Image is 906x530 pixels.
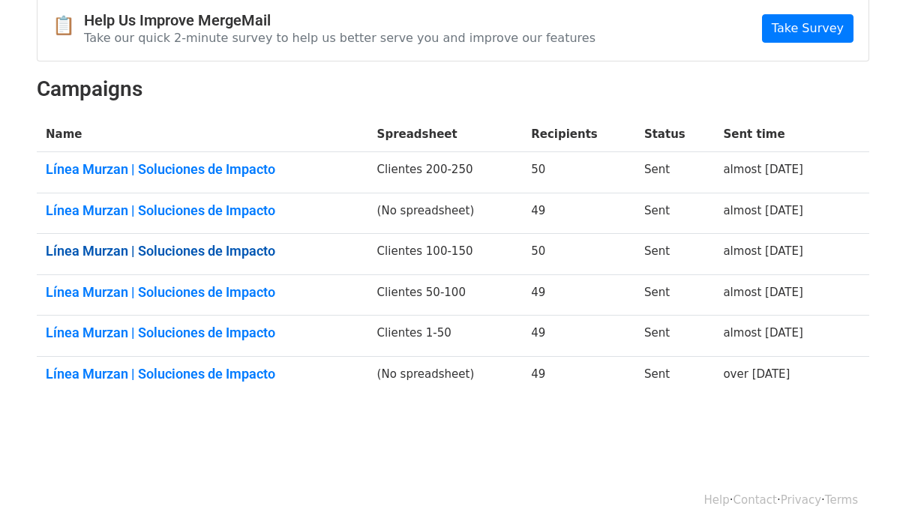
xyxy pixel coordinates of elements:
[522,316,635,357] td: 49
[723,326,802,340] a: almost [DATE]
[635,234,715,275] td: Sent
[831,458,906,530] div: Widget de chat
[522,357,635,397] td: 49
[46,284,359,301] a: Línea Murzan | Soluciones de Impacto
[368,357,523,397] td: (No spreadsheet)
[46,161,359,178] a: Línea Murzan | Soluciones de Impacto
[368,274,523,316] td: Clientes 50-100
[635,274,715,316] td: Sent
[635,193,715,234] td: Sent
[733,493,777,507] a: Contact
[37,117,368,152] th: Name
[368,152,523,193] td: Clientes 200-250
[723,163,802,176] a: almost [DATE]
[368,234,523,275] td: Clientes 100-150
[723,244,802,258] a: almost [DATE]
[46,243,359,259] a: Línea Murzan | Soluciones de Impacto
[46,366,359,382] a: Línea Murzan | Soluciones de Impacto
[781,493,821,507] a: Privacy
[84,30,595,46] p: Take our quick 2-minute survey to help us better serve you and improve our features
[522,152,635,193] td: 50
[368,117,523,152] th: Spreadsheet
[635,117,715,152] th: Status
[84,11,595,29] h4: Help Us Improve MergeMail
[522,234,635,275] td: 50
[704,493,730,507] a: Help
[635,357,715,397] td: Sent
[825,493,858,507] a: Terms
[714,117,844,152] th: Sent time
[368,193,523,234] td: (No spreadsheet)
[723,286,802,299] a: almost [DATE]
[37,76,869,102] h2: Campaigns
[522,274,635,316] td: 49
[831,458,906,530] iframe: Chat Widget
[723,367,790,381] a: over [DATE]
[46,202,359,219] a: Línea Murzan | Soluciones de Impacto
[635,316,715,357] td: Sent
[635,152,715,193] td: Sent
[522,193,635,234] td: 49
[723,204,802,217] a: almost [DATE]
[46,325,359,341] a: Línea Murzan | Soluciones de Impacto
[522,117,635,152] th: Recipients
[52,15,84,37] span: 📋
[368,316,523,357] td: Clientes 1-50
[762,14,853,43] a: Take Survey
